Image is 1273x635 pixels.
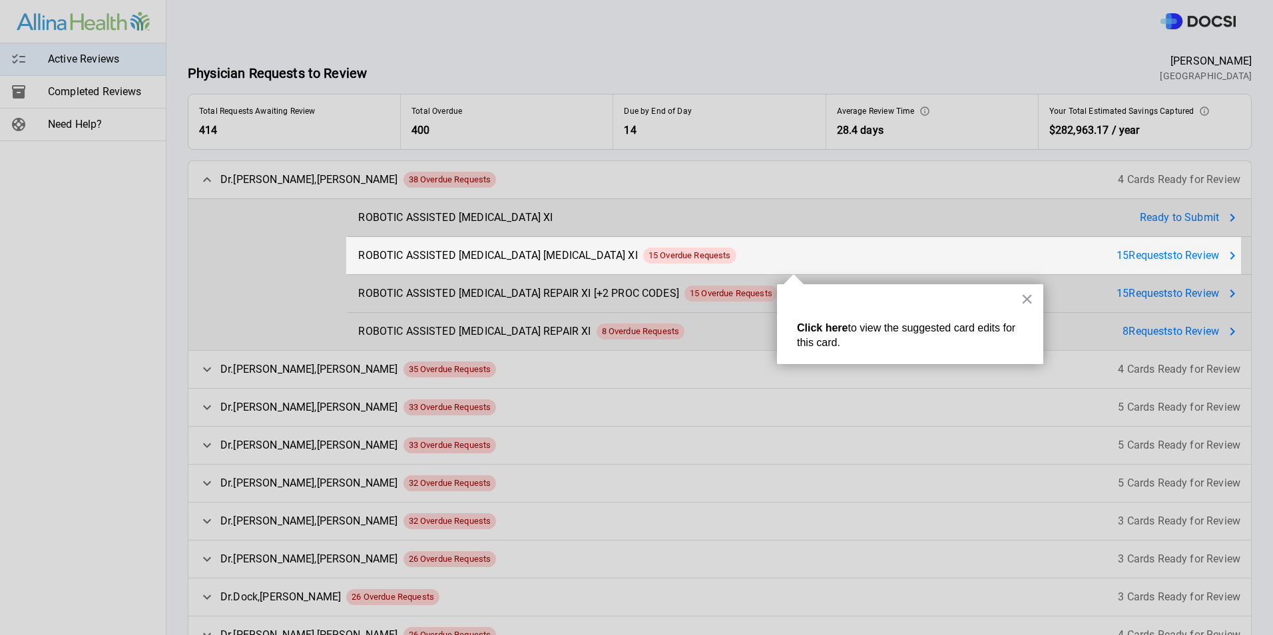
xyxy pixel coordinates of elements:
[1021,288,1033,310] button: Close
[1117,248,1219,264] span: 15 Request s to Review
[797,322,848,333] strong: Click here
[358,248,637,264] span: ROBOTIC ASSISTED [MEDICAL_DATA] [MEDICAL_DATA] XI
[797,322,1019,348] span: to view the suggested card edits for this card.
[643,249,736,262] span: 15 Overdue Requests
